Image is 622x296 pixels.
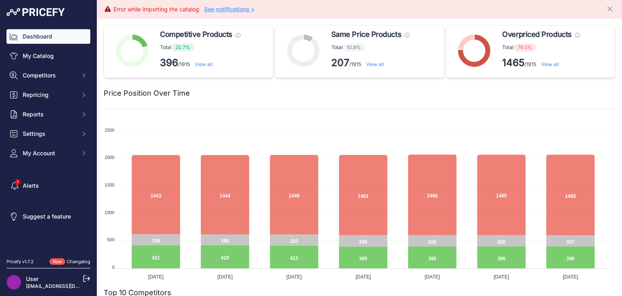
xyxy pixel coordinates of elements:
button: Close [606,3,616,13]
tspan: 1500 [104,182,114,187]
span: 76.5% [513,43,536,51]
p: /1915 [160,56,241,69]
tspan: [DATE] [494,274,509,279]
h2: Price Position Over Time [104,88,190,99]
span: Same Price Products [331,29,401,40]
span: Repricing [23,91,76,99]
p: /1915 [502,56,579,69]
a: [EMAIL_ADDRESS][DOMAIN_NAME] [26,283,111,289]
a: User [26,275,38,282]
a: Suggest a feature [6,209,90,224]
tspan: 2500 [104,127,114,132]
tspan: [DATE] [148,274,164,279]
a: See notifications > [204,6,255,13]
tspan: 0 [112,265,115,270]
button: Reports [6,107,90,122]
strong: 1465 [502,57,524,69]
a: View all [541,61,559,67]
div: Pricefy v1.7.2 [6,258,34,265]
button: Repricing [6,88,90,102]
tspan: 1000 [104,210,114,214]
span: Overpriced Products [502,29,571,40]
tspan: [DATE] [563,274,578,279]
span: 20.7% [171,43,194,51]
p: Total [502,43,579,51]
span: 10.8% [343,43,365,51]
tspan: 2000 [104,155,114,160]
img: Pricefy Logo [6,8,65,16]
p: Total [331,43,409,51]
strong: 207 [331,57,349,69]
button: My Account [6,146,90,161]
span: Competitors [23,71,76,79]
a: My Catalog [6,49,90,63]
tspan: [DATE] [286,274,302,279]
strong: 396 [160,57,178,69]
tspan: [DATE] [217,274,233,279]
p: Total [160,43,241,51]
a: View all [366,61,384,67]
span: New [49,258,65,265]
div: Error while importing the catalog [113,5,199,13]
button: Competitors [6,68,90,83]
a: View all [195,61,213,67]
a: Alerts [6,178,90,193]
a: Changelog [67,259,90,264]
span: My Account [23,149,76,157]
tspan: [DATE] [356,274,371,279]
tspan: 500 [107,237,114,242]
tspan: [DATE] [425,274,440,279]
span: Competitive Products [160,29,232,40]
button: Settings [6,127,90,141]
span: Reports [23,110,76,118]
a: Dashboard [6,29,90,44]
p: /1915 [331,56,409,69]
span: Settings [23,130,76,138]
nav: Sidebar [6,29,90,249]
